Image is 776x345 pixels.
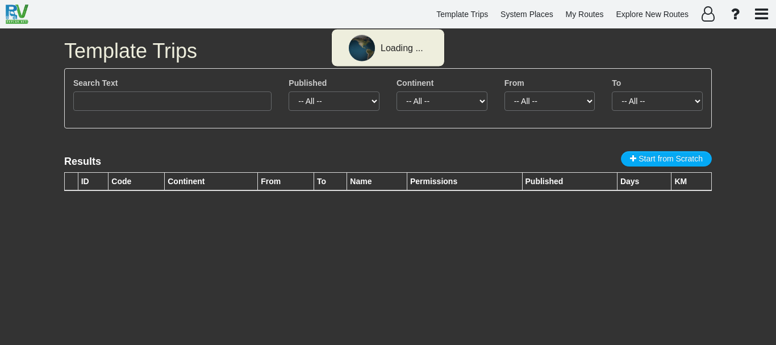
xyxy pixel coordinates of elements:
[347,172,407,190] th: Name
[522,172,617,190] th: Published
[436,10,488,19] span: Template Trips
[616,10,689,19] span: Explore New Routes
[671,172,712,190] th: KM
[289,77,327,89] label: Published
[64,39,197,63] span: Template Trips
[611,3,694,26] a: Explore New Routes
[109,172,165,190] th: Code
[617,172,671,190] th: Days
[639,154,703,163] span: Start from Scratch
[6,5,28,24] img: RvPlanetLogo.png
[73,77,118,89] label: Search Text
[495,3,558,26] a: System Places
[407,172,522,190] th: Permissions
[258,172,314,190] th: From
[381,42,423,55] div: Loading ...
[165,172,258,190] th: Continent
[64,156,101,167] lable: Results
[431,3,493,26] a: Template Trips
[397,77,433,89] label: Continent
[566,10,604,19] span: My Routes
[561,3,609,26] a: My Routes
[500,10,553,19] span: System Places
[314,172,347,190] th: To
[612,77,621,89] label: To
[504,77,524,89] label: From
[78,172,109,190] th: ID
[621,151,712,167] button: Start from Scratch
